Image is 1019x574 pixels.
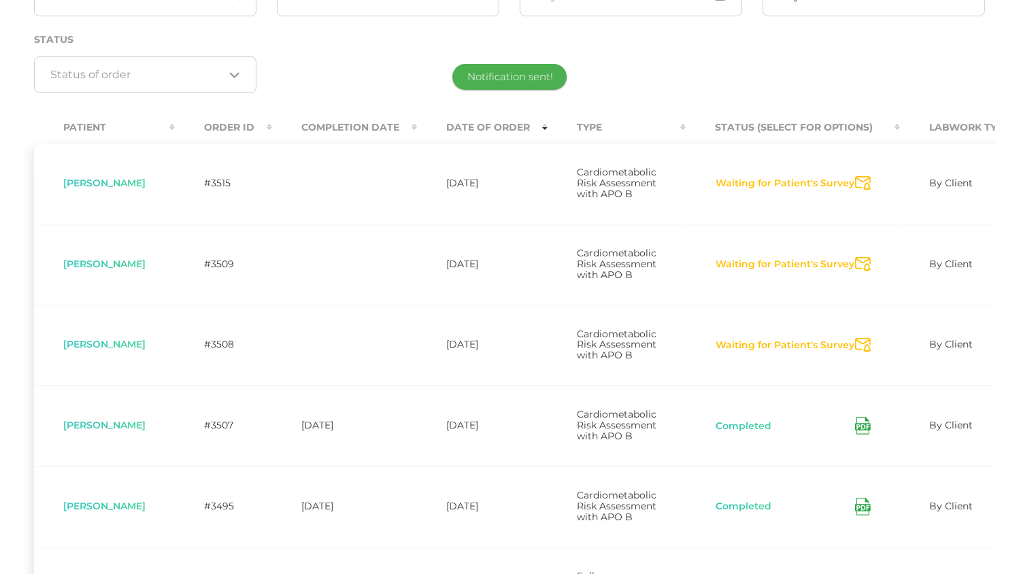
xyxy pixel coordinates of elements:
th: Patient : activate to sort column ascending [34,112,175,143]
button: Waiting for Patient's Survey [715,177,855,190]
th: Status (Select for Options) : activate to sort column ascending [686,112,900,143]
div: Notification sent! [452,64,567,90]
td: [DATE] [417,143,548,224]
td: #3509 [175,224,272,305]
td: #3495 [175,466,272,547]
span: [PERSON_NAME] [63,419,146,431]
span: [PERSON_NAME] [63,177,146,189]
span: Cardiometabolic Risk Assessment with APO B [577,247,656,281]
div: Search for option [34,56,256,93]
span: By Client [929,338,973,350]
svg: Send Notification [855,257,871,271]
input: Search for option [51,68,224,82]
span: By Client [929,258,973,270]
span: By Client [929,500,973,512]
svg: Send Notification [855,338,871,352]
button: Completed [715,500,772,513]
span: By Client [929,419,973,431]
span: [PERSON_NAME] [63,338,146,350]
label: Status [34,34,73,46]
td: #3507 [175,385,272,466]
span: Cardiometabolic Risk Assessment with APO B [577,166,656,200]
td: [DATE] [417,305,548,386]
span: Cardiometabolic Risk Assessment with APO B [577,328,656,362]
td: [DATE] [417,466,548,547]
span: By Client [929,177,973,189]
span: [PERSON_NAME] [63,258,146,270]
th: Completion Date : activate to sort column ascending [272,112,417,143]
th: Date Of Order : activate to sort column ascending [417,112,548,143]
button: Waiting for Patient's Survey [715,258,855,271]
td: [DATE] [417,385,548,466]
span: [PERSON_NAME] [63,500,146,512]
svg: Send Notification [855,176,871,190]
button: Completed [715,420,772,433]
td: #3515 [175,143,272,224]
td: [DATE] [272,385,417,466]
td: [DATE] [272,466,417,547]
th: Order ID : activate to sort column ascending [175,112,272,143]
span: Cardiometabolic Risk Assessment with APO B [577,408,656,442]
td: #3508 [175,305,272,386]
th: Type : activate to sort column ascending [548,112,686,143]
span: Cardiometabolic Risk Assessment with APO B [577,489,656,523]
td: [DATE] [417,224,548,305]
button: Waiting for Patient's Survey [715,339,855,352]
